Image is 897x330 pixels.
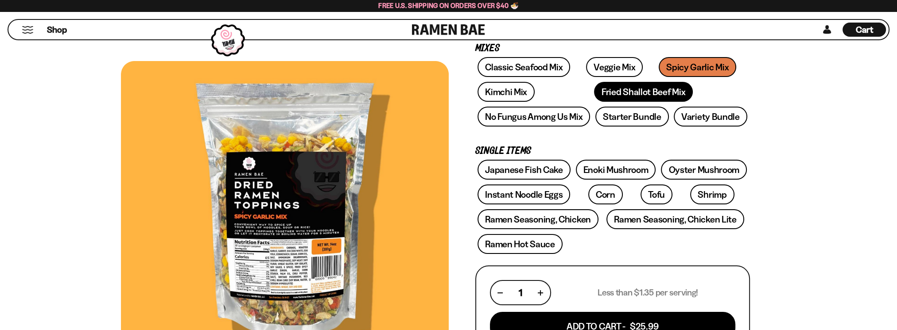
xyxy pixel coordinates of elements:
[598,287,698,298] p: Less than $1.35 per serving!
[475,44,750,53] p: Mixes
[478,57,570,77] a: Classic Seafood Mix
[47,24,67,36] span: Shop
[475,147,750,155] p: Single Items
[594,82,693,102] a: Fried Shallot Beef Mix
[595,107,669,127] a: Starter Bundle
[856,24,873,35] span: Cart
[47,23,67,37] a: Shop
[690,184,734,204] a: Shrimp
[22,26,34,34] button: Mobile Menu Trigger
[576,160,656,180] a: Enoki Mushroom
[674,107,747,127] a: Variety Bundle
[478,234,563,254] a: Ramen Hot Sauce
[378,1,519,10] span: Free U.S. Shipping on Orders over $40 🍜
[588,184,623,204] a: Corn
[478,160,571,180] a: Japanese Fish Cake
[661,160,747,180] a: Oyster Mushroom
[606,209,744,229] a: Ramen Seasoning, Chicken Lite
[478,107,590,127] a: No Fungus Among Us Mix
[518,287,522,298] span: 1
[478,209,598,229] a: Ramen Seasoning, Chicken
[843,20,886,39] div: Cart
[641,184,672,204] a: Tofu
[478,184,570,204] a: Instant Noodle Eggs
[586,57,643,77] a: Veggie Mix
[478,82,535,102] a: Kimchi Mix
